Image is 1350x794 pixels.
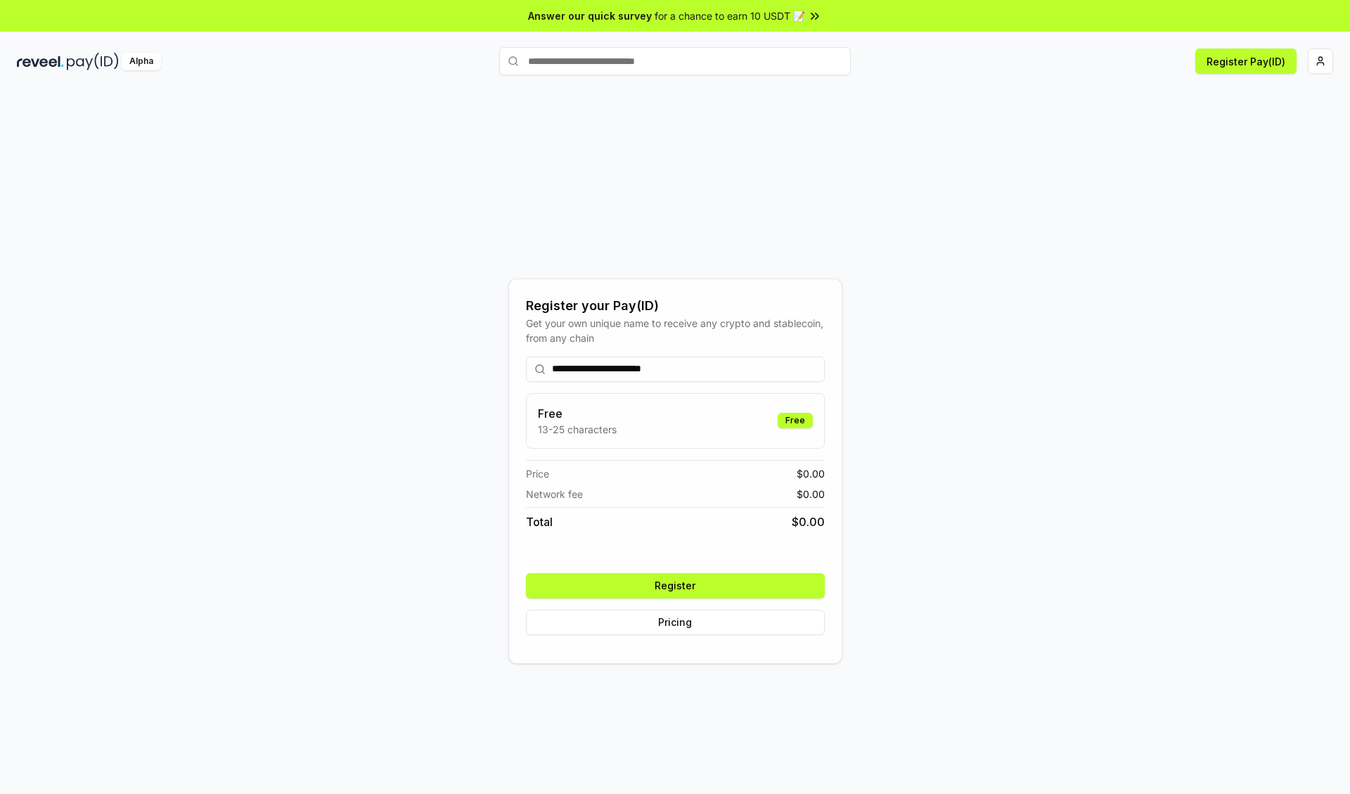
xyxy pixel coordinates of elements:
[526,296,825,316] div: Register your Pay(ID)
[67,53,119,70] img: pay_id
[538,422,617,437] p: 13-25 characters
[526,466,549,481] span: Price
[526,573,825,598] button: Register
[526,513,553,530] span: Total
[122,53,161,70] div: Alpha
[797,487,825,501] span: $ 0.00
[526,610,825,635] button: Pricing
[792,513,825,530] span: $ 0.00
[526,487,583,501] span: Network fee
[1195,49,1297,74] button: Register Pay(ID)
[655,8,805,23] span: for a chance to earn 10 USDT 📝
[526,316,825,345] div: Get your own unique name to receive any crypto and stablecoin, from any chain
[17,53,64,70] img: reveel_dark
[538,405,617,422] h3: Free
[797,466,825,481] span: $ 0.00
[528,8,652,23] span: Answer our quick survey
[778,413,813,428] div: Free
